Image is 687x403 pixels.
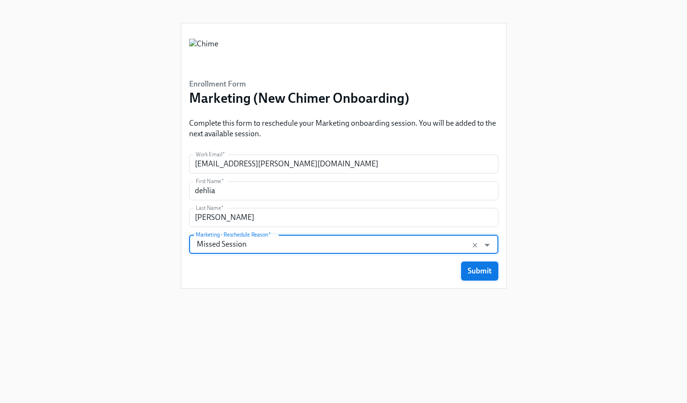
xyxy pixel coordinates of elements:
button: Submit [461,261,498,281]
button: Clear [469,240,481,251]
h3: Marketing (New Chimer Onboarding) [189,89,409,107]
span: Submit [468,266,492,276]
button: Open [480,238,495,252]
img: Chime [189,39,218,67]
h6: Enrollment Form [189,79,409,89]
p: Complete this form to reschedule your Marketing onboarding session. You will be added to the next... [189,118,498,139]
